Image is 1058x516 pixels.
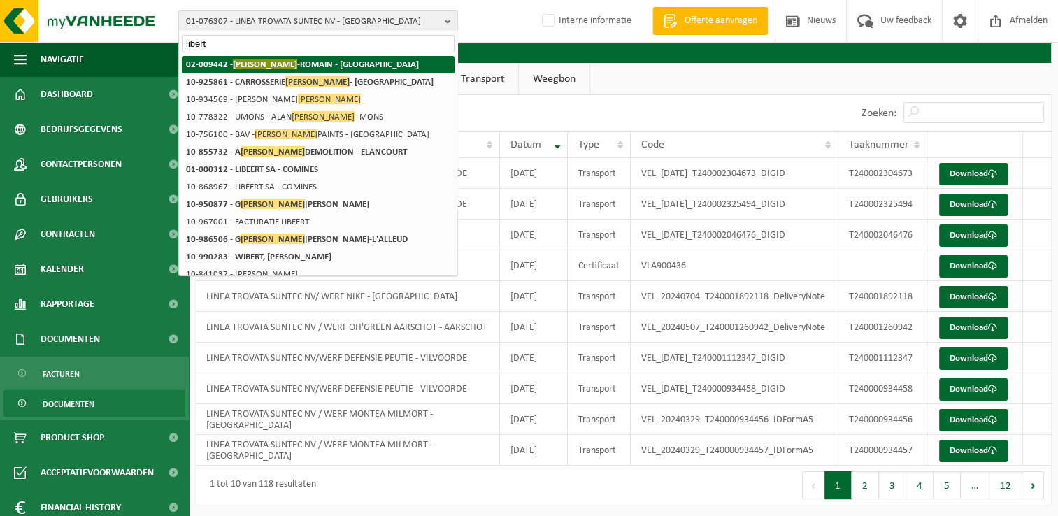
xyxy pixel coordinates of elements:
[824,471,852,499] button: 1
[186,165,318,174] strong: 01-000312 - LIBEERT SA - COMINES
[838,158,927,189] td: T240002304673
[519,63,589,95] a: Weegbon
[41,287,94,322] span: Rapportage
[186,199,369,209] strong: 10-950877 - G [PERSON_NAME]
[568,158,631,189] td: Transport
[939,378,1008,401] a: Download
[500,220,568,250] td: [DATE]
[568,220,631,250] td: Transport
[568,343,631,373] td: Transport
[182,108,455,126] li: 10-778322 - UMONS - ALAN - MONS
[186,11,439,32] span: 01-076307 - LINEA TROVATA SUNTEC NV - [GEOGRAPHIC_DATA]
[838,281,927,312] td: T240001892118
[631,281,838,312] td: VEL_20240704_T240001892118_DeliveryNote
[906,471,934,499] button: 4
[568,189,631,220] td: Transport
[838,189,927,220] td: T240002325494
[939,440,1008,462] a: Download
[802,471,824,499] button: Previous
[849,139,909,150] span: Taaknummer
[681,14,761,28] span: Offerte aanvragen
[939,317,1008,339] a: Download
[3,390,185,417] a: Documenten
[196,373,500,404] td: LINEA TROVATA SUNTEC NV/WERF DEFENSIE PEUTIE - VILVOORDE
[934,471,961,499] button: 5
[182,178,455,196] li: 10-868967 - LIBEERT SA - COMINES
[292,111,355,122] span: [PERSON_NAME]
[241,199,305,209] span: [PERSON_NAME]
[241,234,305,244] span: [PERSON_NAME]
[578,139,599,150] span: Type
[196,404,500,435] td: LINEA TROVATA SUNTEC NV / WERF MONTEA MILMORT - [GEOGRAPHIC_DATA]
[879,471,906,499] button: 3
[838,343,927,373] td: T240001112347
[838,404,927,435] td: T240000934456
[838,312,927,343] td: T240001260942
[989,471,1022,499] button: 12
[652,7,768,35] a: Offerte aanvragen
[568,435,631,466] td: Transport
[196,312,500,343] td: LINEA TROVATA SUNTEC NV / WERF OH'GREEN AARSCHOT - AARSCHOT
[41,455,154,490] span: Acceptatievoorwaarden
[631,312,838,343] td: VEL_20240507_T240001260942_DeliveryNote
[182,35,455,52] input: Zoeken naar gekoppelde vestigingen
[641,139,664,150] span: Code
[500,158,568,189] td: [DATE]
[568,250,631,281] td: Certificaat
[500,404,568,435] td: [DATE]
[500,189,568,220] td: [DATE]
[939,255,1008,278] a: Download
[43,391,94,417] span: Documenten
[631,158,838,189] td: VEL_[DATE]_T240002304673_DIGID
[838,373,927,404] td: T240000934458
[838,220,927,250] td: T240002046476
[233,59,297,69] span: [PERSON_NAME]
[631,189,838,220] td: VEL_[DATE]_T240002325494_DIGID
[186,146,407,157] strong: 10-855732 - A DEMOLITION - ELANCOURT
[631,250,838,281] td: VLA900436
[196,435,500,466] td: LINEA TROVATA SUNTEC NV / WERF MONTEA MILMORT - [GEOGRAPHIC_DATA]
[186,234,408,244] strong: 10-986506 - G [PERSON_NAME]-L'ALLEUD
[568,373,631,404] td: Transport
[500,250,568,281] td: [DATE]
[631,435,838,466] td: VEL_20240329_T240000934457_IDFormA5
[41,420,104,455] span: Product Shop
[539,10,631,31] label: Interne informatie
[500,435,568,466] td: [DATE]
[182,126,455,143] li: 10-756100 - BAV - PAINTS - [GEOGRAPHIC_DATA]
[298,94,361,104] span: [PERSON_NAME]
[41,112,122,147] span: Bedrijfsgegevens
[447,63,518,95] a: Transport
[500,373,568,404] td: [DATE]
[3,360,185,387] a: Facturen
[182,213,455,231] li: 10-967001 - FACTURATIE LIBEERT
[939,224,1008,247] a: Download
[939,347,1008,370] a: Download
[41,42,84,77] span: Navigatie
[255,129,317,139] span: [PERSON_NAME]
[568,312,631,343] td: Transport
[961,471,989,499] span: …
[1022,471,1044,499] button: Next
[41,217,95,252] span: Contracten
[203,473,316,498] div: 1 tot 10 van 118 resultaten
[862,108,896,119] label: Zoeken:
[631,220,838,250] td: VEL_[DATE]_T240002046476_DIGID
[500,312,568,343] td: [DATE]
[852,471,879,499] button: 2
[41,322,100,357] span: Documenten
[186,76,434,87] strong: 10-925861 - CARROSSERIE - [GEOGRAPHIC_DATA]
[186,59,419,69] strong: 02-009442 - -ROMAIN - [GEOGRAPHIC_DATA]
[182,266,455,283] li: 10-841037 - [PERSON_NAME]
[196,281,500,312] td: LINEA TROVATA SUNTEC NV/ WERF NIKE - [GEOGRAPHIC_DATA]
[939,194,1008,216] a: Download
[510,139,541,150] span: Datum
[285,76,350,87] span: [PERSON_NAME]
[838,435,927,466] td: T240000934457
[568,404,631,435] td: Transport
[939,163,1008,185] a: Download
[196,35,1051,62] h2: Documenten
[178,10,458,31] button: 01-076307 - LINEA TROVATA SUNTEC NV - [GEOGRAPHIC_DATA]
[241,146,305,157] span: [PERSON_NAME]
[41,252,84,287] span: Kalender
